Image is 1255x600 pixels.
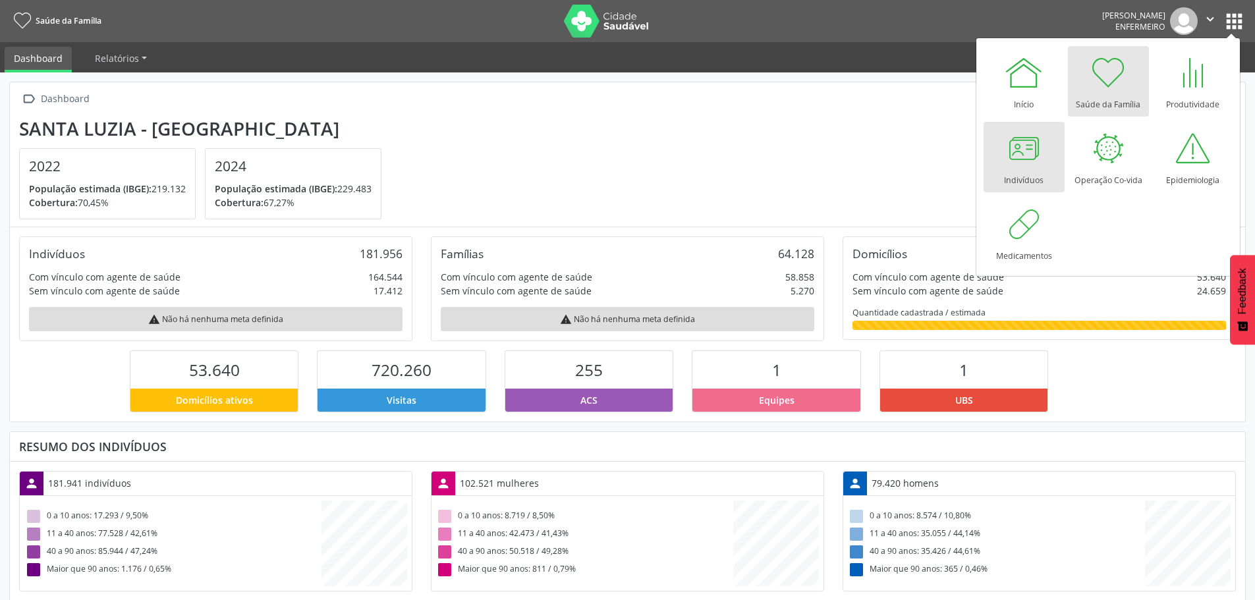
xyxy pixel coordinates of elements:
[29,182,152,195] span: População estimada (IBGE):
[1152,46,1233,117] a: Produtividade
[441,246,484,261] div: Famílias
[436,508,733,526] div: 0 a 10 anos: 8.719 / 8,50%
[436,476,451,491] i: person
[848,508,1145,526] div: 0 a 10 anos: 8.574 / 10,80%
[19,439,1236,454] div: Resumo dos indivíduos
[959,359,968,381] span: 1
[852,246,907,261] div: Domicílios
[215,182,372,196] p: 229.483
[455,472,544,495] div: 102.521 mulheres
[441,270,592,284] div: Com vínculo com agente de saúde
[29,246,85,261] div: Indivíduos
[955,393,973,407] span: UBS
[9,10,101,32] a: Saúde da Família
[772,359,781,381] span: 1
[189,359,240,381] span: 53.640
[368,270,403,284] div: 164.544
[24,476,39,491] i: person
[360,246,403,261] div: 181.956
[1198,7,1223,35] button: 
[29,284,180,298] div: Sem vínculo com agente de saúde
[436,526,733,543] div: 11 a 40 anos: 42.473 / 41,43%
[436,561,733,579] div: Maior que 90 anos: 811 / 0,79%
[374,284,403,298] div: 17.412
[852,307,1226,318] div: Quantidade cadastrada / estimada
[1197,270,1226,284] div: 53.640
[441,284,592,298] div: Sem vínculo com agente de saúde
[791,284,814,298] div: 5.270
[1068,46,1149,117] a: Saúde da Família
[95,52,139,65] span: Relatórios
[575,359,603,381] span: 255
[36,15,101,26] span: Saúde da Família
[215,182,337,195] span: População estimada (IBGE):
[848,543,1145,561] div: 40 a 90 anos: 35.426 / 44,61%
[560,314,572,325] i: warning
[215,158,372,175] h4: 2024
[148,314,160,325] i: warning
[24,543,321,561] div: 40 a 90 anos: 85.944 / 47,24%
[984,198,1065,268] a: Medicamentos
[441,307,814,331] div: Não há nenhuma meta definida
[1230,255,1255,344] button: Feedback - Mostrar pesquisa
[1197,284,1226,298] div: 24.659
[24,508,321,526] div: 0 a 10 anos: 17.293 / 9,50%
[984,46,1065,117] a: Início
[176,393,253,407] span: Domicílios ativos
[38,90,92,109] div: Dashboard
[867,472,943,495] div: 79.420 homens
[852,284,1003,298] div: Sem vínculo com agente de saúde
[1152,122,1233,192] a: Epidemiologia
[778,246,814,261] div: 64.128
[848,526,1145,543] div: 11 a 40 anos: 35.055 / 44,14%
[215,196,264,209] span: Cobertura:
[387,393,416,407] span: Visitas
[86,47,156,70] a: Relatórios
[848,561,1145,579] div: Maior que 90 anos: 365 / 0,46%
[372,359,432,381] span: 720.260
[1068,122,1149,192] a: Operação Co-vida
[848,476,862,491] i: person
[1102,10,1165,21] div: [PERSON_NAME]
[1223,10,1246,33] button: apps
[24,561,321,579] div: Maior que 90 anos: 1.176 / 0,65%
[29,270,181,284] div: Com vínculo com agente de saúde
[29,196,78,209] span: Cobertura:
[759,393,795,407] span: Equipes
[1237,268,1248,314] span: Feedback
[29,307,403,331] div: Não há nenhuma meta definida
[580,393,598,407] span: ACS
[43,472,136,495] div: 181.941 indivíduos
[984,122,1065,192] a: Indivíduos
[29,158,186,175] h4: 2022
[5,47,72,72] a: Dashboard
[24,526,321,543] div: 11 a 40 anos: 77.528 / 42,61%
[1170,7,1198,35] img: img
[215,196,372,209] p: 67,27%
[29,182,186,196] p: 219.132
[852,270,1004,284] div: Com vínculo com agente de saúde
[785,270,814,284] div: 58.858
[1203,12,1217,26] i: 
[436,543,733,561] div: 40 a 90 anos: 50.518 / 49,28%
[1115,21,1165,32] span: Enfermeiro
[29,196,186,209] p: 70,45%
[19,90,38,109] i: 
[19,90,92,109] a:  Dashboard
[19,118,391,140] div: Santa Luzia - [GEOGRAPHIC_DATA]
